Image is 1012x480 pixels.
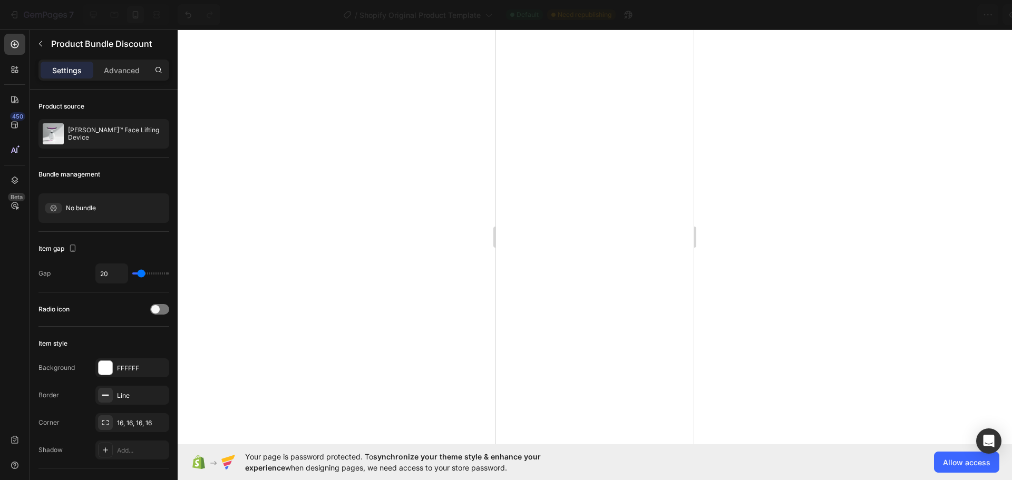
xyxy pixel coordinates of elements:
[359,9,481,21] span: Shopify Original Product Template
[66,203,96,213] span: No bundle
[38,242,79,256] div: Item gap
[38,170,100,179] div: Bundle management
[104,65,140,76] p: Advanced
[496,30,694,444] iframe: Design area
[912,11,929,19] span: Save
[951,9,977,21] div: Publish
[96,264,128,283] input: Auto
[517,10,539,19] span: Default
[245,452,541,472] span: synchronize your theme style & enhance your experience
[903,4,938,25] button: Save
[117,391,167,400] div: Line
[51,37,165,50] p: Product Bundle Discount
[38,305,70,314] div: Radio icon
[976,428,1001,454] div: Open Intercom Messenger
[8,193,25,201] div: Beta
[38,339,67,348] div: Item style
[178,4,220,25] div: Undo/Redo
[38,363,75,373] div: Background
[355,9,357,21] span: /
[52,65,82,76] p: Settings
[117,418,167,428] div: 16, 16, 16, 16
[245,451,582,473] span: Your page is password protected. To when designing pages, we need access to your store password.
[934,452,999,473] button: Allow access
[117,446,167,455] div: Add...
[38,269,51,278] div: Gap
[69,8,74,21] p: 7
[38,445,63,455] div: Shadow
[10,112,25,121] div: 450
[943,457,990,468] span: Allow access
[117,364,167,373] div: FFFFFF
[942,4,986,25] button: Publish
[4,4,79,25] button: 7
[807,9,875,21] span: Assigned Products
[68,126,165,141] p: [PERSON_NAME]™ Face Lifting Device
[558,10,611,19] span: Need republishing
[799,4,899,25] button: Assigned Products
[38,102,84,111] div: Product source
[38,418,60,427] div: Corner
[38,390,59,400] div: Border
[43,123,64,144] img: product feature img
